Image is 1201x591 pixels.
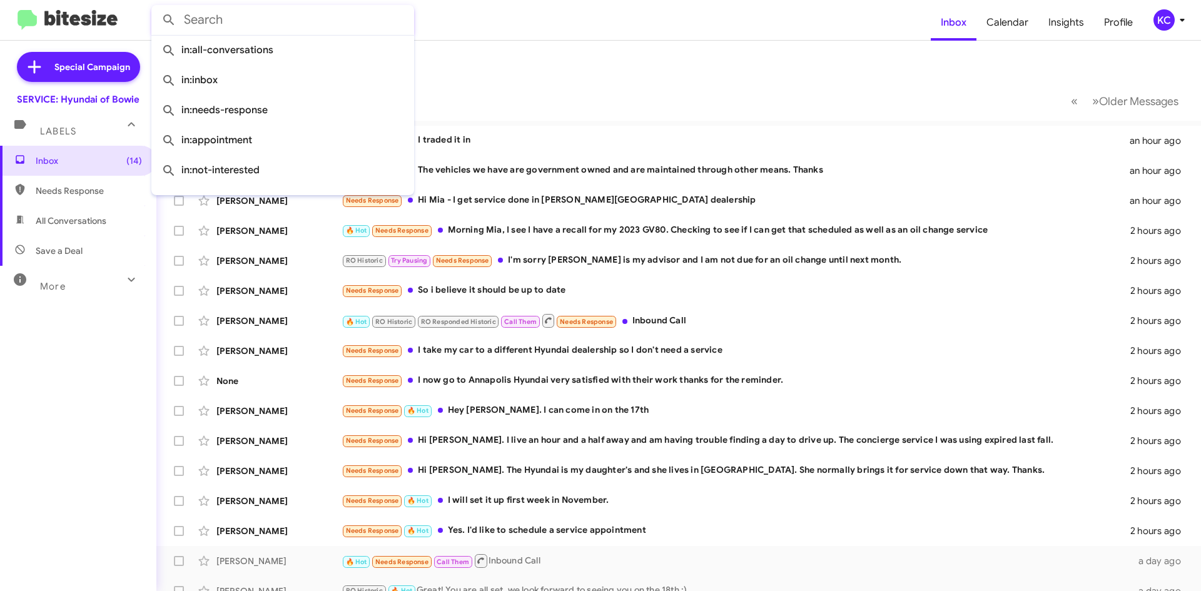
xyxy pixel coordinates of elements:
[1130,525,1191,537] div: 2 hours ago
[216,194,342,207] div: [PERSON_NAME]
[346,497,399,505] span: Needs Response
[342,223,1130,238] div: Morning Mia, I see I have a recall for my 2023 GV80. Checking to see if I can get that scheduled ...
[1130,495,1191,507] div: 2 hours ago
[1130,255,1191,267] div: 2 hours ago
[1130,345,1191,357] div: 2 hours ago
[342,373,1130,388] div: I now go to Annapolis Hyundai very satisfied with their work thanks for the reminder.
[342,433,1130,448] div: Hi [PERSON_NAME]. I live an hour and a half away and am having trouble finding a day to drive up....
[342,403,1130,418] div: Hey [PERSON_NAME]. I can come in on the 17th
[504,318,537,326] span: Call Them
[437,558,469,566] span: Call Them
[216,285,342,297] div: [PERSON_NAME]
[1130,405,1191,417] div: 2 hours ago
[216,525,342,537] div: [PERSON_NAME]
[342,133,1130,148] div: I traded it in
[342,553,1131,568] div: Inbound Call
[342,463,1130,478] div: Hi [PERSON_NAME]. The Hyundai is my daughter's and she lives in [GEOGRAPHIC_DATA]. She normally b...
[161,155,404,185] span: in:not-interested
[976,4,1038,41] a: Calendar
[216,435,342,447] div: [PERSON_NAME]
[161,185,404,215] span: in:sold-verified
[1085,88,1186,114] button: Next
[346,286,399,295] span: Needs Response
[407,497,428,505] span: 🔥 Hot
[1130,134,1191,147] div: an hour ago
[216,315,342,327] div: [PERSON_NAME]
[1064,88,1186,114] nav: Page navigation example
[346,318,367,326] span: 🔥 Hot
[151,5,414,35] input: Search
[346,346,399,355] span: Needs Response
[216,225,342,237] div: [PERSON_NAME]
[161,35,404,65] span: in:all-conversations
[346,467,399,475] span: Needs Response
[342,253,1130,268] div: I'm sorry [PERSON_NAME] is my advisor and I am not due for an oil change until next month.
[346,558,367,566] span: 🔥 Hot
[1071,93,1078,109] span: «
[346,226,367,235] span: 🔥 Hot
[161,95,404,125] span: in:needs-response
[346,196,399,205] span: Needs Response
[126,154,142,167] span: (14)
[346,407,399,415] span: Needs Response
[216,345,342,357] div: [PERSON_NAME]
[1094,4,1143,41] a: Profile
[346,376,399,385] span: Needs Response
[17,93,139,106] div: SERVICE: Hyundai of Bowie
[36,184,142,197] span: Needs Response
[346,527,399,535] span: Needs Response
[342,343,1130,358] div: I take my car to a different Hyundai dealership so I don't need a service
[1130,164,1191,177] div: an hour ago
[407,527,428,535] span: 🔥 Hot
[40,126,76,137] span: Labels
[342,313,1130,328] div: Inbound Call
[931,4,976,41] a: Inbox
[421,318,496,326] span: RO Responded Historic
[1153,9,1175,31] div: KC
[216,405,342,417] div: [PERSON_NAME]
[1130,465,1191,477] div: 2 hours ago
[407,407,428,415] span: 🔥 Hot
[391,256,427,265] span: Try Pausing
[346,256,383,265] span: RO Historic
[436,256,489,265] span: Needs Response
[36,245,83,257] span: Save a Deal
[1130,435,1191,447] div: 2 hours ago
[1130,285,1191,297] div: 2 hours ago
[40,281,66,292] span: More
[1063,88,1085,114] button: Previous
[1038,4,1094,41] a: Insights
[54,61,130,73] span: Special Campaign
[375,318,412,326] span: RO Historic
[342,493,1130,508] div: I will set it up first week in November.
[216,465,342,477] div: [PERSON_NAME]
[342,163,1130,178] div: The vehicles we have are government owned and are maintained through other means. Thanks
[161,65,404,95] span: in:inbox
[375,558,428,566] span: Needs Response
[375,226,428,235] span: Needs Response
[1130,194,1191,207] div: an hour ago
[36,154,142,167] span: Inbox
[216,375,342,387] div: None
[216,255,342,267] div: [PERSON_NAME]
[17,52,140,82] a: Special Campaign
[216,495,342,507] div: [PERSON_NAME]
[1130,315,1191,327] div: 2 hours ago
[342,193,1130,208] div: Hi Mia - I get service done in [PERSON_NAME][GEOGRAPHIC_DATA] dealership
[1131,555,1191,567] div: a day ago
[36,215,106,227] span: All Conversations
[1092,93,1099,109] span: »
[342,523,1130,538] div: Yes. I'd like to schedule a service appointment
[216,555,342,567] div: [PERSON_NAME]
[1143,9,1187,31] button: KC
[1130,375,1191,387] div: 2 hours ago
[560,318,613,326] span: Needs Response
[1130,225,1191,237] div: 2 hours ago
[346,437,399,445] span: Needs Response
[342,283,1130,298] div: So i believe it should be up to date
[161,125,404,155] span: in:appointment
